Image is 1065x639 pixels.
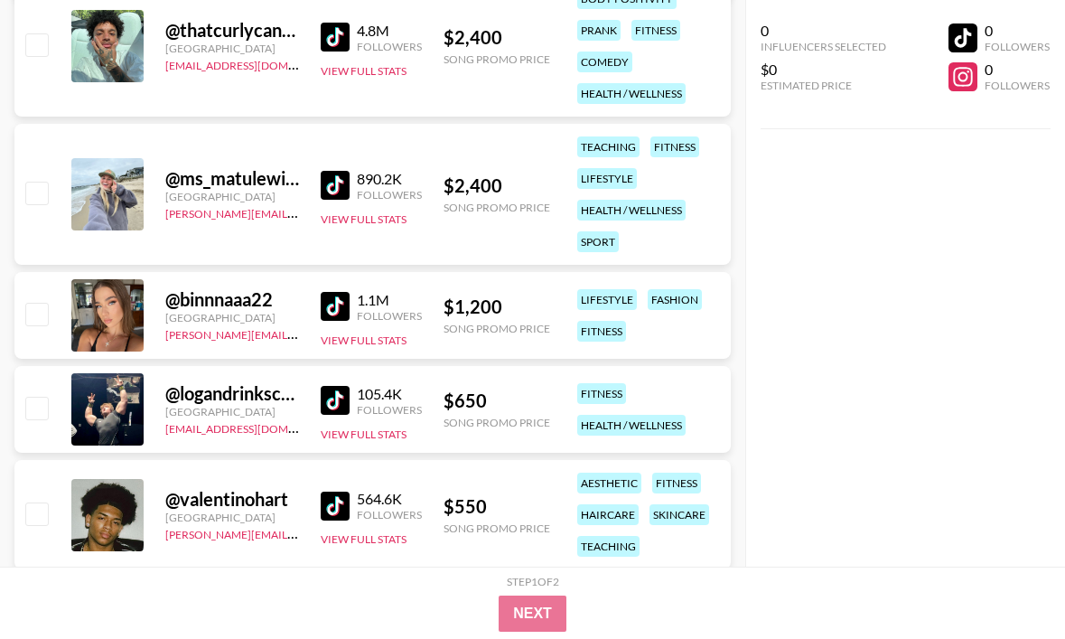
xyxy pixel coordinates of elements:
div: prank [577,20,621,41]
div: 105.4K [357,385,422,403]
div: $ 2,400 [444,174,550,197]
div: Song Promo Price [444,52,550,66]
div: Followers [357,309,422,323]
div: fitness [631,20,680,41]
div: Followers [985,79,1050,92]
div: 564.6K [357,490,422,508]
div: haircare [577,504,639,525]
button: View Full Stats [321,532,406,546]
button: View Full Stats [321,334,406,347]
a: [PERSON_NAME][EMAIL_ADDRESS][DOMAIN_NAME] [165,203,433,221]
div: Song Promo Price [444,201,550,214]
div: Followers [357,403,422,417]
div: fitness [577,321,626,342]
button: View Full Stats [321,428,406,441]
a: [PERSON_NAME][EMAIL_ADDRESS][DOMAIN_NAME] [165,324,433,342]
div: Song Promo Price [444,522,550,535]
div: Followers [985,40,1050,53]
div: skincare [649,504,709,525]
img: TikTok [321,386,350,415]
div: 0 [985,22,1050,40]
div: teaching [577,136,640,157]
div: 890.2K [357,170,422,188]
div: [GEOGRAPHIC_DATA] [165,311,299,324]
div: $ 650 [444,390,550,412]
img: TikTok [321,492,350,521]
div: @ ms_matulewicz [165,167,299,190]
div: [GEOGRAPHIC_DATA] [165,42,299,55]
div: 0 [985,61,1050,79]
button: View Full Stats [321,212,406,226]
div: Followers [357,508,422,522]
div: Followers [357,40,422,53]
a: [EMAIL_ADDRESS][DOMAIN_NAME] [165,55,347,72]
div: $ 2,400 [444,26,550,49]
img: TikTok [321,23,350,52]
img: TikTok [321,171,350,200]
div: @ thatcurlycanadian [165,19,299,42]
div: health / wellness [577,415,686,436]
div: fitness [650,136,699,157]
div: health / wellness [577,83,686,104]
div: @ logandrinkschocolatemilk [165,382,299,405]
a: [PERSON_NAME][EMAIL_ADDRESS][DOMAIN_NAME] [165,524,433,541]
div: $ 1,200 [444,296,550,318]
div: comedy [577,52,632,72]
div: Song Promo Price [444,416,550,429]
div: fitness [652,473,701,493]
div: Song Promo Price [444,322,550,335]
div: teaching [577,536,640,557]
div: Followers [357,188,422,202]
div: $ 550 [444,495,550,518]
div: Estimated Price [761,79,886,92]
button: View Full Stats [321,64,406,78]
div: $0 [761,61,886,79]
div: fashion [648,289,702,310]
div: [GEOGRAPHIC_DATA] [165,190,299,203]
div: [GEOGRAPHIC_DATA] [165,511,299,524]
div: lifestyle [577,289,637,310]
div: 1.1M [357,291,422,309]
iframe: Drift Widget Chat Controller [975,549,1043,617]
div: health / wellness [577,200,686,221]
div: 0 [761,22,886,40]
div: Step 1 of 2 [507,575,559,588]
div: aesthetic [577,473,641,493]
div: @ valentinohart [165,488,299,511]
div: 4.8M [357,22,422,40]
div: [GEOGRAPHIC_DATA] [165,405,299,418]
button: Next [499,596,566,632]
div: sport [577,231,619,252]
div: fitness [577,383,626,404]
a: [EMAIL_ADDRESS][DOMAIN_NAME] [165,418,347,436]
div: @ binnnaaa22 [165,288,299,311]
div: Influencers Selected [761,40,886,53]
div: lifestyle [577,168,637,189]
img: TikTok [321,292,350,321]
